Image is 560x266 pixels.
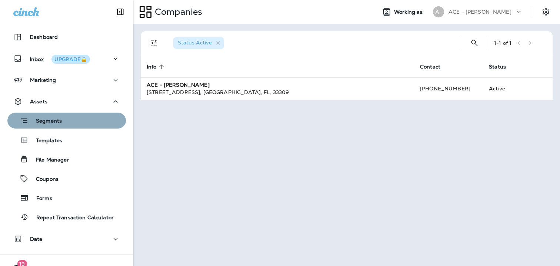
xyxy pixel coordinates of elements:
p: Templates [29,137,62,144]
button: UPGRADE🔒 [51,55,90,64]
div: [STREET_ADDRESS] , [GEOGRAPHIC_DATA] , FL , 33309 [147,89,408,96]
div: 1 - 1 of 1 [494,40,511,46]
button: File Manager [7,152,126,167]
span: Info [147,64,157,70]
button: Dashboard [7,30,126,44]
button: Search Companies [467,36,482,50]
button: Data [7,232,126,246]
button: Collapse Sidebar [110,4,131,19]
button: Filters [147,36,161,50]
span: Info [147,63,166,70]
p: ACE - [PERSON_NAME] [449,9,511,15]
p: Inbox [30,55,90,63]
td: [PHONE_NUMBER] [414,77,483,100]
p: Assets [30,99,47,104]
p: Companies [152,6,202,17]
span: Working as: [394,9,426,15]
p: Forms [29,195,52,202]
div: UPGRADE🔒 [54,57,87,62]
button: Coupons [7,171,126,186]
span: Status [489,63,516,70]
div: A- [433,6,444,17]
button: Templates [7,132,126,148]
button: Assets [7,94,126,109]
p: Repeat Transaction Calculator [29,215,114,222]
p: Coupons [29,176,59,183]
button: Forms [7,190,126,206]
button: Repeat Transaction Calculator [7,209,126,225]
strong: ACE - [PERSON_NAME] [147,82,210,88]
p: Marketing [30,77,56,83]
p: Dashboard [30,34,58,40]
span: Status [489,64,506,70]
td: Active [483,77,525,100]
button: Segments [7,113,126,129]
div: Status:Active [173,37,224,49]
p: File Manager [29,157,69,164]
span: Status : Active [178,39,212,46]
span: Contact [420,64,440,70]
p: Data [30,236,43,242]
button: Settings [539,5,553,19]
p: Segments [29,118,62,125]
span: Contact [420,63,450,70]
button: InboxUPGRADE🔒 [7,51,126,66]
button: Marketing [7,73,126,87]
